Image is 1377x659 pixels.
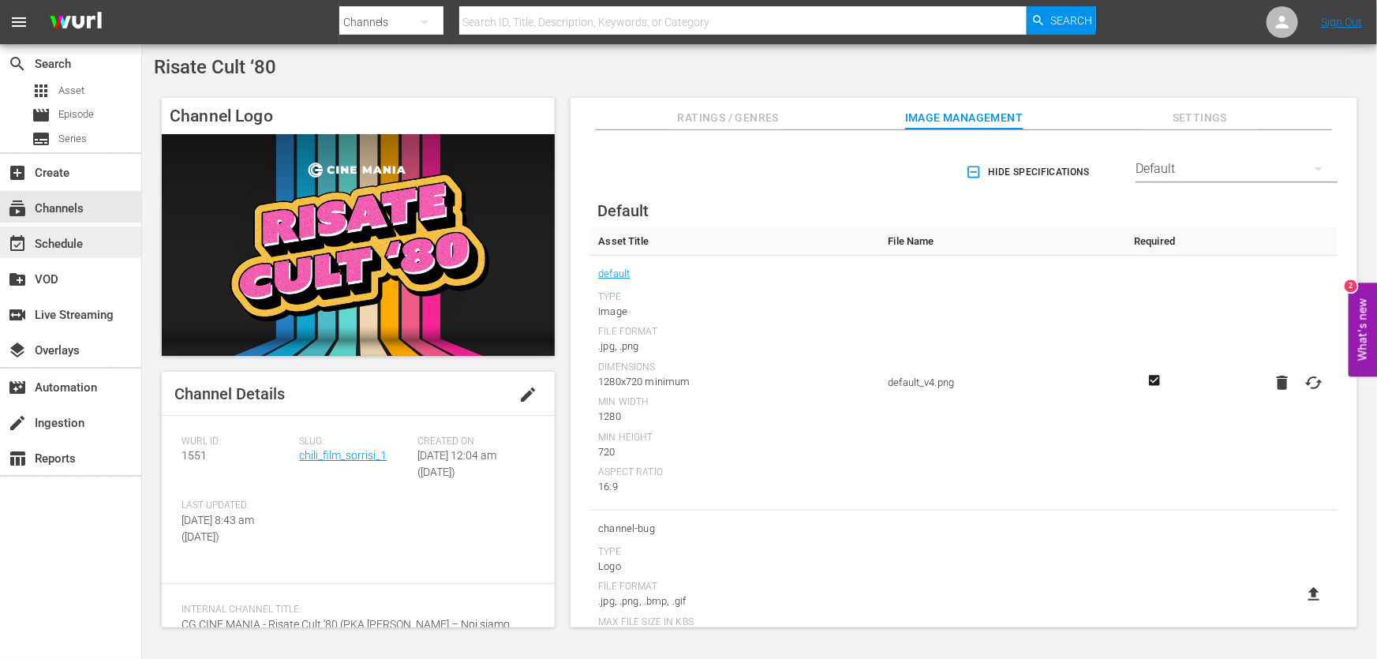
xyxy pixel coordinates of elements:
[417,436,527,448] span: Created On:
[8,199,27,218] span: Channels
[8,449,27,468] span: Reports
[38,4,114,41] img: ans4CAIJ8jUAAAAAAAAAAAAAAAAAAAAAAAAgQb4GAAAAAAAAAAAAAAAAAAAAAAAAJMjXAAAAAAAAAAAAAAAAAAAAAAAAgAT5G...
[8,305,27,324] span: Live Streaming
[598,616,872,629] div: Max File Size In Kbs
[598,264,630,284] a: default
[8,414,27,432] span: Ingestion
[1050,6,1092,35] span: Search
[8,163,27,182] span: Create
[181,500,291,512] span: Last Updated:
[8,270,27,289] span: VOD
[32,129,51,148] span: Series
[1136,147,1338,191] div: Default
[58,131,87,147] span: Series
[598,479,872,495] div: 16:9
[597,201,649,220] span: Default
[518,385,537,404] span: edit
[1124,227,1185,256] th: Required
[598,339,872,354] div: .jpg, .png
[299,449,387,462] a: chili_film_sorrisi_1
[509,376,547,414] button: edit
[598,559,872,575] div: Logo
[154,56,276,78] span: Risate Cult ‘80
[598,519,872,539] span: channel-bug
[598,593,872,609] div: .jpg, .png, .bmp, .gif
[669,108,788,128] span: Ratings / Genres
[963,150,1096,194] button: Hide Specifications
[417,449,496,478] span: [DATE] 12:04 am ([DATE])
[162,98,555,134] h4: Channel Logo
[8,341,27,360] span: Overlays
[32,106,51,125] span: Episode
[181,604,527,616] span: Internal Channel Title:
[174,384,285,403] span: Channel Details
[32,81,51,100] span: apps
[598,466,872,479] div: Aspect Ratio
[1321,16,1362,28] a: Sign Out
[969,164,1090,181] span: Hide Specifications
[598,581,872,593] div: File Format
[598,396,872,409] div: Min Width
[598,444,872,460] div: 720
[598,326,872,339] div: File Format
[181,436,291,448] span: Wurl ID:
[1027,6,1096,35] button: Search
[181,449,207,462] span: 1551
[1349,283,1377,376] button: Open Feedback Widget
[590,227,880,256] th: Asset Title
[181,514,254,543] span: [DATE] 8:43 am ([DATE])
[9,13,28,32] span: menu
[1145,373,1164,388] svg: Required
[58,107,94,122] span: Episode
[8,54,27,73] span: Search
[880,256,1124,511] td: default_v4.png
[58,83,84,99] span: Asset
[598,432,872,444] div: Min Height
[598,291,872,304] div: Type
[598,304,872,320] div: Image
[598,546,872,559] div: Type
[598,374,872,390] div: 1280x720 minimum
[162,134,555,355] img: Risate Cult ‘80
[880,227,1124,256] th: File Name
[299,436,409,448] span: Slug:
[1141,108,1259,128] span: Settings
[598,409,872,425] div: 1280
[8,234,27,253] span: Schedule
[598,361,872,374] div: Dimensions
[1345,279,1357,292] div: 2
[905,108,1023,128] span: Image Management
[181,618,510,647] span: CG CINE MANIA - Risate Cult '80 (PKA [PERSON_NAME] – Noi siamo angeli)
[8,378,27,397] span: Automation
